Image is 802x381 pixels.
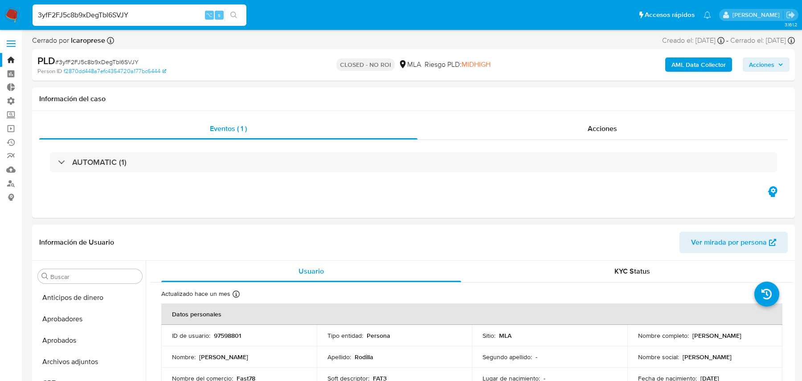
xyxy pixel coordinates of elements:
[691,232,767,253] span: Ver mirada por persona
[692,332,741,340] p: [PERSON_NAME]
[462,59,491,70] span: MIDHIGH
[327,353,351,361] p: Apellido :
[161,303,782,325] th: Datos personales
[662,36,724,45] div: Creado el: [DATE]
[665,57,732,72] button: AML Data Collector
[355,353,373,361] p: Rodilla
[732,11,783,19] p: juan.calo@mercadolibre.com
[645,10,695,20] span: Accesos rápidos
[50,152,777,172] div: AUTOMATIC (1)
[39,238,114,247] h1: Información de Usuario
[39,94,788,103] h1: Información del caso
[37,67,62,75] b: Person ID
[64,67,166,75] a: f2870dd448a7efc4354720a177bc6444
[704,11,711,19] a: Notificaciones
[33,9,246,21] input: Buscar usuario o caso...
[614,266,650,276] span: KYC Status
[206,11,213,19] span: ⌥
[34,351,146,373] button: Archivos adjuntos
[726,36,728,45] span: -
[638,332,689,340] p: Nombre completo :
[72,157,127,167] h3: AUTOMATIC (1)
[32,36,105,45] span: Cerrado por
[214,332,241,340] p: 97598801
[225,9,243,21] button: search-icon
[425,60,491,70] span: Riesgo PLD:
[172,353,196,361] p: Nombre :
[398,60,421,70] div: MLA
[34,330,146,351] button: Aprobados
[210,123,247,134] span: Eventos ( 1 )
[499,332,511,340] p: MLA
[34,308,146,330] button: Aprobadores
[683,353,732,361] p: [PERSON_NAME]
[638,353,679,361] p: Nombre social :
[218,11,221,19] span: s
[69,35,105,45] b: lcaroprese
[37,53,55,68] b: PLD
[483,353,532,361] p: Segundo apellido :
[299,266,324,276] span: Usuario
[55,57,139,66] span: # 3yfF2FJ5c8b9xDegTbI6SVJY
[588,123,617,134] span: Acciones
[34,287,146,308] button: Anticipos de dinero
[199,353,248,361] p: [PERSON_NAME]
[671,57,726,72] b: AML Data Collector
[336,58,395,71] p: CLOSED - NO ROI
[161,290,230,298] p: Actualizado hace un mes
[743,57,790,72] button: Acciones
[536,353,537,361] p: -
[730,36,795,45] div: Cerrado el: [DATE]
[483,332,495,340] p: Sitio :
[367,332,390,340] p: Persona
[679,232,788,253] button: Ver mirada por persona
[41,273,49,280] button: Buscar
[749,57,774,72] span: Acciones
[327,332,363,340] p: Tipo entidad :
[172,332,210,340] p: ID de usuario :
[50,273,139,281] input: Buscar
[786,10,795,20] a: Salir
